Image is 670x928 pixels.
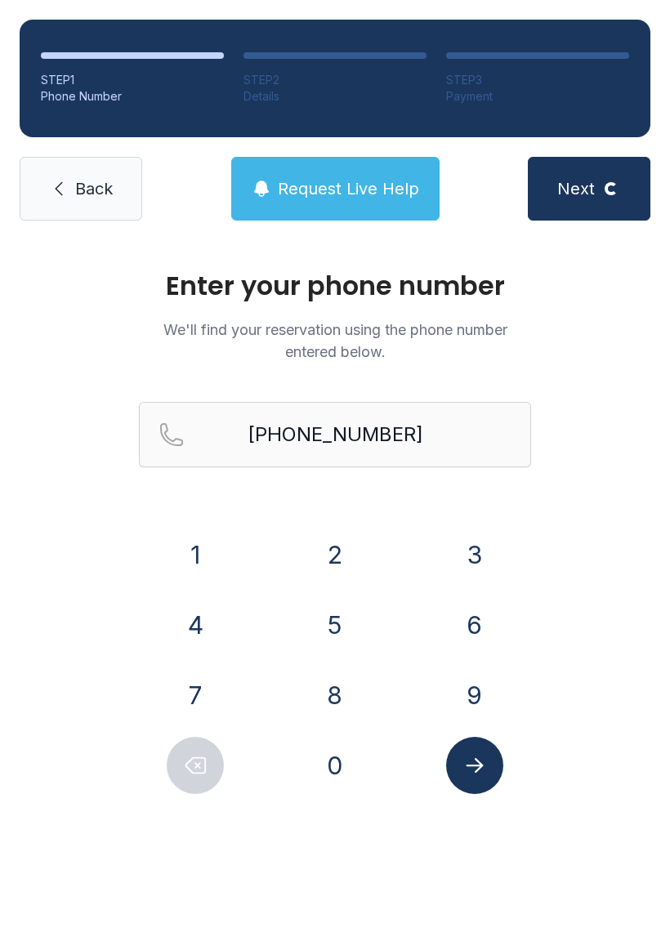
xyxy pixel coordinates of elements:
[139,273,531,299] h1: Enter your phone number
[243,72,427,88] div: STEP 2
[306,596,364,654] button: 5
[167,526,224,583] button: 1
[41,72,224,88] div: STEP 1
[278,177,419,200] span: Request Live Help
[167,596,224,654] button: 4
[306,737,364,794] button: 0
[446,88,629,105] div: Payment
[167,667,224,724] button: 7
[167,737,224,794] button: Delete number
[446,72,629,88] div: STEP 3
[75,177,113,200] span: Back
[306,667,364,724] button: 8
[446,596,503,654] button: 6
[243,88,427,105] div: Details
[139,319,531,363] p: We'll find your reservation using the phone number entered below.
[446,737,503,794] button: Submit lookup form
[446,667,503,724] button: 9
[41,88,224,105] div: Phone Number
[557,177,595,200] span: Next
[139,402,531,467] input: Reservation phone number
[306,526,364,583] button: 2
[446,526,503,583] button: 3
